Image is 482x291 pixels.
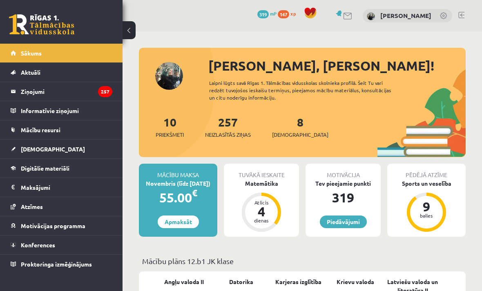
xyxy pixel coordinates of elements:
[11,255,112,273] a: Proktoringa izmēģinājums
[290,10,296,17] span: xp
[414,200,439,213] div: 9
[142,255,462,267] p: Mācību plāns 12.b1 JK klase
[21,126,60,133] span: Mācību resursi
[9,14,74,35] a: Rīgas 1. Tālmācības vidusskola
[224,179,299,233] a: Matemātika Atlicis 4 dienas
[249,205,274,218] div: 4
[158,215,199,228] a: Apmaksāt
[320,215,367,228] a: Piedāvājumi
[249,200,274,205] div: Atlicis
[21,49,42,57] span: Sākums
[11,120,112,139] a: Mācību resursi
[414,213,439,218] div: balles
[209,79,405,101] div: Laipni lūgts savā Rīgas 1. Tālmācības vidusskolas skolnieka profilā. Šeit Tu vari redzēt tuvojošo...
[139,179,217,188] div: Novembris (līdz [DATE])
[21,178,112,197] legend: Maksājumi
[275,278,321,286] a: Karjeras izglītība
[11,216,112,235] a: Motivācijas programma
[11,197,112,216] a: Atzīmes
[387,164,466,179] div: Pēdējā atzīme
[229,278,253,286] a: Datorika
[306,164,381,179] div: Motivācija
[11,235,112,254] a: Konferences
[224,164,299,179] div: Tuvākā ieskaite
[270,10,277,17] span: mP
[272,115,328,139] a: 8[DEMOGRAPHIC_DATA]
[139,188,217,207] div: 55.00
[11,82,112,101] a: Ziņojumi257
[21,241,55,249] span: Konferences
[164,278,204,286] a: Angļu valoda II
[380,11,431,20] a: [PERSON_NAME]
[21,82,112,101] legend: Ziņojumi
[205,131,251,139] span: Neizlasītās ziņas
[224,179,299,188] div: Matemātika
[21,222,85,229] span: Motivācijas programma
[257,10,269,18] span: 319
[192,187,197,199] span: €
[272,131,328,139] span: [DEMOGRAPHIC_DATA]
[387,179,466,233] a: Sports un veselība 9 balles
[11,101,112,120] a: Informatīvie ziņojumi
[257,10,277,17] a: 319 mP
[11,159,112,178] a: Digitālie materiāli
[387,179,466,188] div: Sports un veselība
[156,115,184,139] a: 10Priekšmeti
[306,179,381,188] div: Tev pieejamie punkti
[21,260,92,268] span: Proktoringa izmēģinājums
[278,10,289,18] span: 147
[11,44,112,62] a: Sākums
[11,140,112,158] a: [DEMOGRAPHIC_DATA]
[21,203,43,210] span: Atzīmes
[208,56,466,76] div: [PERSON_NAME], [PERSON_NAME]!
[11,178,112,197] a: Maksājumi
[139,164,217,179] div: Mācību maksa
[21,69,40,76] span: Aktuāli
[278,10,300,17] a: 147 xp
[98,86,112,97] i: 257
[249,218,274,223] div: dienas
[156,131,184,139] span: Priekšmeti
[11,63,112,82] a: Aktuāli
[205,115,251,139] a: 257Neizlasītās ziņas
[367,12,375,20] img: Sofija Jurģevica
[337,278,374,286] a: Krievu valoda
[306,188,381,207] div: 319
[21,145,85,153] span: [DEMOGRAPHIC_DATA]
[21,164,69,172] span: Digitālie materiāli
[21,101,112,120] legend: Informatīvie ziņojumi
